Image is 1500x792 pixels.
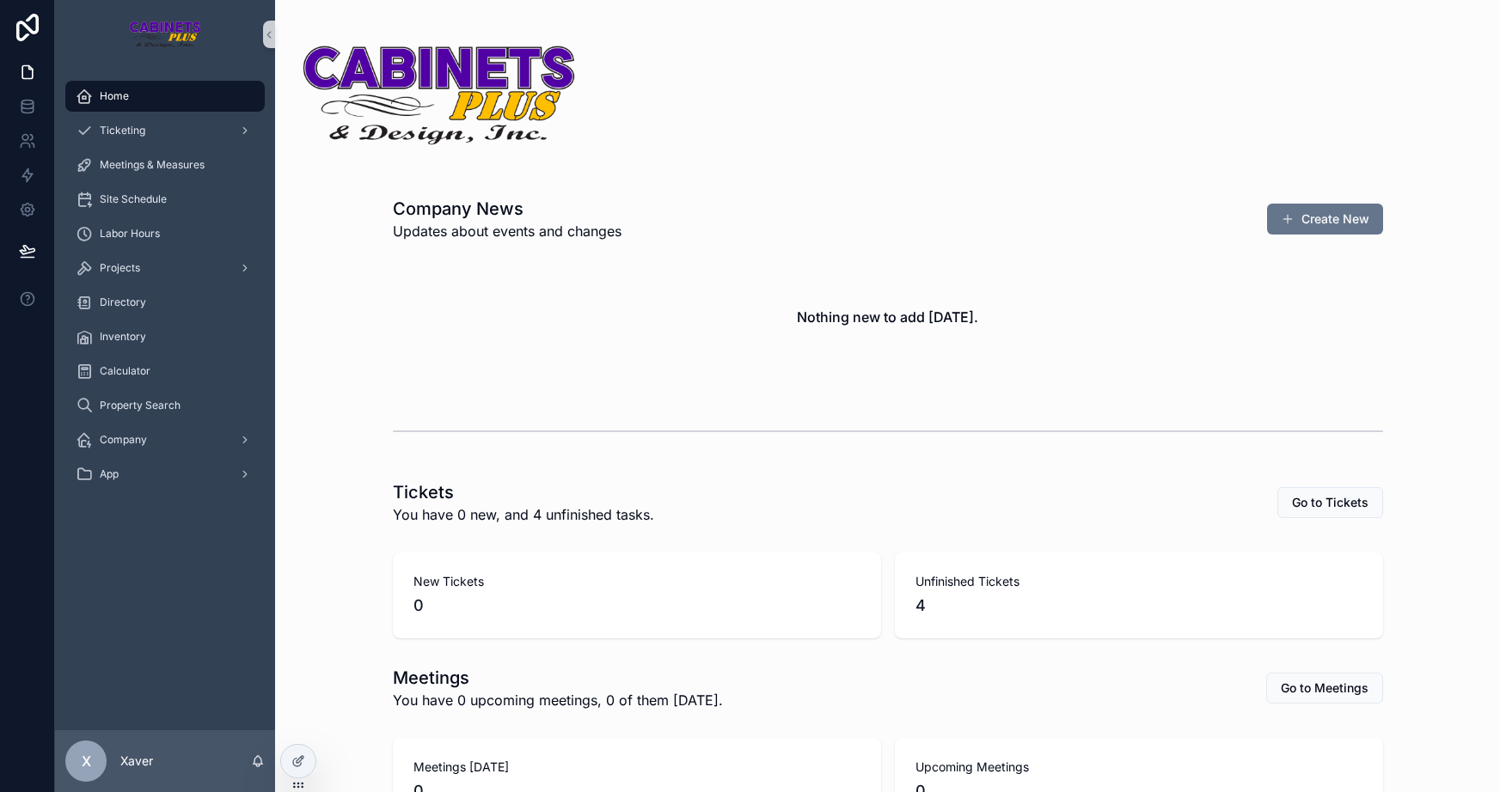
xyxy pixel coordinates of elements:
[100,192,167,206] span: Site Schedule
[797,307,978,327] h2: Nothing new to add [DATE].
[100,295,146,309] span: Directory
[65,287,265,318] a: Directory
[65,253,265,283] a: Projects
[100,158,205,172] span: Meetings & Measures
[393,690,723,710] span: You have 0 upcoming meetings, 0 of them [DATE].
[65,390,265,421] a: Property Search
[915,758,1362,776] span: Upcoming Meetings
[1277,487,1383,518] button: Go to Tickets
[55,69,275,512] div: scrollable content
[120,752,153,770] p: Xaver
[82,751,91,771] span: X
[100,330,146,344] span: Inventory
[299,41,578,149] img: 20164-Cabinets-Plus-Logo---Transparent---Small-Border.png
[65,184,265,215] a: Site Schedule
[65,149,265,180] a: Meetings & Measures
[393,197,621,221] h1: Company News
[65,115,265,146] a: Ticketing
[393,504,654,525] span: You have 0 new, and 4 unfinished tasks.
[100,467,119,481] span: App
[100,124,145,137] span: Ticketing
[1266,673,1383,704] button: Go to Meetings
[65,321,265,352] a: Inventory
[65,218,265,249] a: Labor Hours
[393,666,723,690] h1: Meetings
[413,758,860,776] span: Meetings [DATE]
[65,356,265,387] a: Calculator
[65,459,265,490] a: App
[100,433,147,447] span: Company
[413,573,860,590] span: New Tickets
[100,227,160,241] span: Labor Hours
[915,573,1362,590] span: Unfinished Tickets
[915,594,1362,618] span: 4
[100,261,140,275] span: Projects
[129,21,202,48] img: App logo
[100,399,181,412] span: Property Search
[65,81,265,112] a: Home
[65,424,265,455] a: Company
[393,221,621,241] span: Updates about events and changes
[1292,494,1368,511] span: Go to Tickets
[100,89,129,103] span: Home
[1281,679,1368,697] span: Go to Meetings
[393,480,654,504] h1: Tickets
[413,594,860,618] span: 0
[100,364,150,378] span: Calculator
[1267,204,1383,235] button: Create New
